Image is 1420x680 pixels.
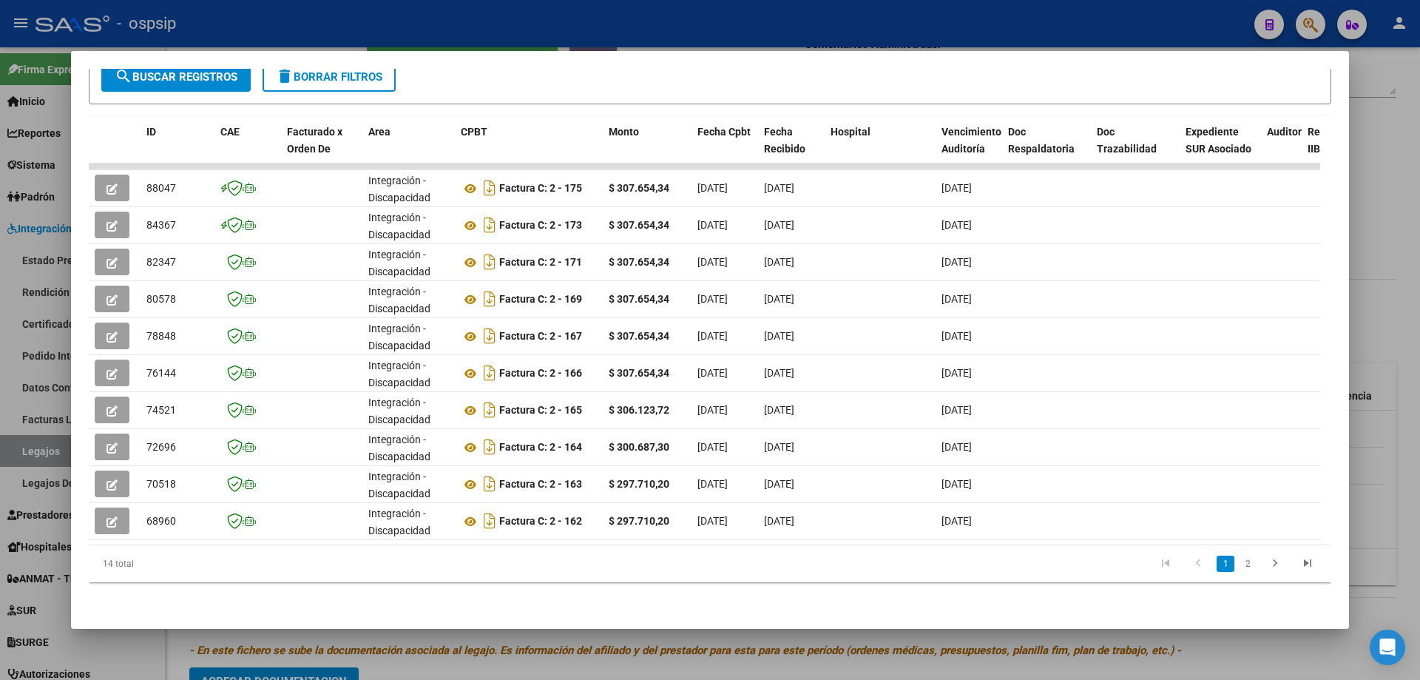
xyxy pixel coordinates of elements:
span: 74521 [146,404,176,416]
span: [DATE] [697,219,728,231]
span: [DATE] [941,515,972,527]
span: [DATE] [697,478,728,490]
datatable-header-cell: Fecha Recibido [758,116,825,181]
span: [DATE] [941,404,972,416]
a: go to first page [1152,556,1180,572]
span: Integración - Discapacidad [368,286,430,314]
datatable-header-cell: Area [362,116,455,181]
span: [DATE] [697,256,728,268]
span: 84367 [146,219,176,231]
mat-icon: delete [276,67,294,85]
a: go to last page [1294,556,1322,572]
i: Descargar documento [480,213,499,237]
span: 68960 [146,515,176,527]
datatable-header-cell: Doc Respaldatoria [1002,116,1091,181]
span: [DATE] [941,441,972,453]
button: Borrar Filtros [263,62,396,92]
span: [DATE] [697,293,728,305]
span: Vencimiento Auditoría [941,126,1001,155]
a: go to next page [1261,556,1289,572]
span: Area [368,126,390,138]
span: [DATE] [941,219,972,231]
span: Integración - Discapacidad [368,360,430,388]
span: Fecha Cpbt [697,126,751,138]
span: [DATE] [941,182,972,194]
datatable-header-cell: Fecha Cpbt [692,116,758,181]
i: Descargar documento [480,361,499,385]
span: [DATE] [697,182,728,194]
strong: Factura C: 2 - 175 [499,183,582,195]
i: Descargar documento [480,324,499,348]
button: Buscar Registros [101,62,251,92]
strong: Factura C: 2 - 169 [499,294,582,306]
span: 80578 [146,293,176,305]
span: [DATE] [764,441,794,453]
i: Descargar documento [480,250,499,274]
datatable-header-cell: Monto [603,116,692,181]
li: page 2 [1237,551,1259,576]
span: Auditoria [1267,126,1311,138]
i: Descargar documento [480,287,499,311]
span: 88047 [146,182,176,194]
a: 2 [1239,556,1257,572]
span: [DATE] [941,367,972,379]
span: Integración - Discapacidad [368,508,430,536]
span: [DATE] [764,219,794,231]
strong: Factura C: 2 - 167 [499,331,582,343]
span: [DATE] [764,182,794,194]
span: Doc Respaldatoria [1008,126,1075,155]
span: [DATE] [941,478,972,490]
span: [DATE] [764,404,794,416]
strong: $ 297.710,20 [609,515,669,527]
strong: $ 307.654,34 [609,219,669,231]
span: Integración - Discapacidad [368,434,430,462]
datatable-header-cell: Auditoria [1261,116,1302,181]
strong: $ 306.123,72 [609,404,669,416]
datatable-header-cell: Doc Trazabilidad [1091,116,1180,181]
strong: $ 307.654,34 [609,330,669,342]
span: [DATE] [764,367,794,379]
i: Descargar documento [480,398,499,422]
strong: Factura C: 2 - 173 [499,220,582,232]
a: go to previous page [1184,556,1212,572]
span: [DATE] [764,478,794,490]
strong: $ 300.687,30 [609,441,669,453]
span: ID [146,126,156,138]
span: Doc Trazabilidad [1097,126,1157,155]
span: 76144 [146,367,176,379]
span: [DATE] [697,367,728,379]
strong: Factura C: 2 - 171 [499,257,582,269]
strong: $ 297.710,20 [609,478,669,490]
datatable-header-cell: Expediente SUR Asociado [1180,116,1261,181]
datatable-header-cell: Hospital [825,116,936,181]
datatable-header-cell: Facturado x Orden De [281,116,362,181]
datatable-header-cell: CAE [214,116,281,181]
span: Fecha Recibido [764,126,805,155]
datatable-header-cell: Vencimiento Auditoría [936,116,1002,181]
span: Retencion IIBB [1308,126,1356,155]
span: Integración - Discapacidad [368,471,430,499]
span: Hospital [831,126,870,138]
span: Integración - Discapacidad [368,212,430,240]
span: Borrar Filtros [276,70,382,84]
span: 82347 [146,256,176,268]
span: Expediente SUR Asociado [1186,126,1251,155]
span: [DATE] [764,293,794,305]
span: Monto [609,126,639,138]
span: [DATE] [941,256,972,268]
datatable-header-cell: CPBT [455,116,603,181]
span: [DATE] [764,330,794,342]
strong: $ 307.654,34 [609,293,669,305]
span: [DATE] [697,441,728,453]
span: [DATE] [697,404,728,416]
div: 14 total [89,545,334,582]
span: 70518 [146,478,176,490]
a: 1 [1217,556,1234,572]
span: [DATE] [764,256,794,268]
span: CAE [220,126,240,138]
span: [DATE] [941,293,972,305]
strong: Factura C: 2 - 165 [499,405,582,417]
datatable-header-cell: Retencion IIBB [1302,116,1361,181]
strong: $ 307.654,34 [609,256,669,268]
span: Integración - Discapacidad [368,175,430,203]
